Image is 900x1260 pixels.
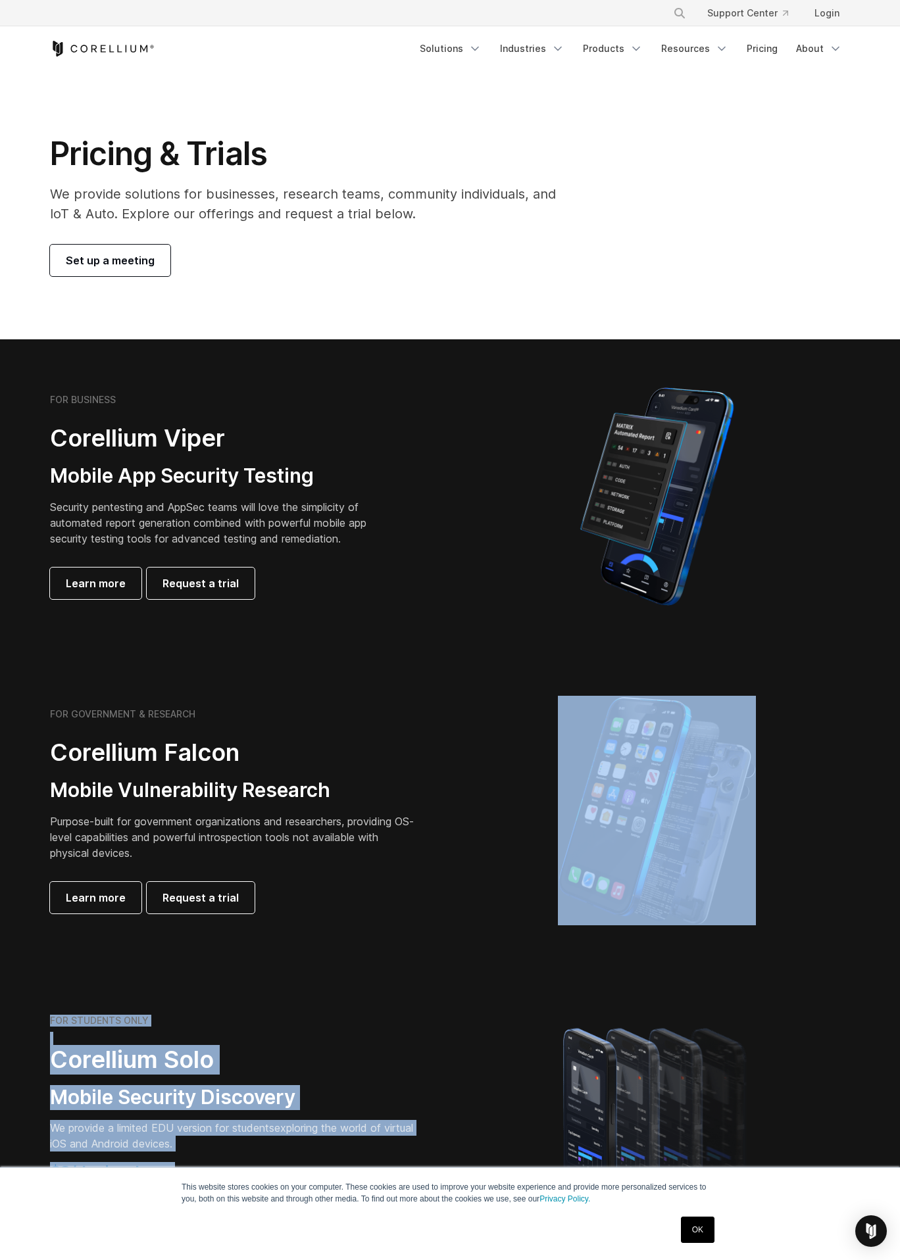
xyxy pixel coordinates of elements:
[162,890,239,906] span: Request a trial
[147,882,255,913] a: Request a trial
[653,37,736,61] a: Resources
[66,575,126,591] span: Learn more
[412,37,850,61] div: Navigation Menu
[50,708,195,720] h6: FOR GOVERNMENT & RESEARCH
[537,1009,777,1240] img: A lineup of four iPhone models becoming more gradient and blurred
[50,41,155,57] a: Corellium Home
[50,568,141,599] a: Learn more
[558,381,756,612] img: Corellium MATRIX automated report on iPhone showing app vulnerability test results across securit...
[539,1194,590,1203] a: Privacy Policy.
[66,890,126,906] span: Learn more
[50,778,418,803] h3: Mobile Vulnerability Research
[66,253,155,268] span: Set up a meeting
[657,1,850,25] div: Navigation Menu
[50,882,141,913] a: Learn more
[50,738,418,767] h2: Corellium Falcon
[50,1045,418,1075] h2: Corellium Solo
[492,37,572,61] a: Industries
[50,184,574,224] p: We provide solutions for businesses, research teams, community individuals, and IoT & Auto. Explo...
[50,1085,418,1110] h3: Mobile Security Discovery
[50,424,387,453] h2: Corellium Viper
[182,1181,718,1205] p: This website stores cookies on your computer. These cookies are used to improve your website expe...
[558,696,756,926] img: iPhone model separated into the mechanics used to build the physical device.
[412,37,489,61] a: Solutions
[50,394,116,406] h6: FOR BUSINESS
[804,1,850,25] a: Login
[50,1015,149,1027] h6: FOR STUDENTS ONLY
[50,813,418,861] p: Purpose-built for government organizations and researchers, providing OS-level capabilities and p...
[50,245,170,276] a: Set up a meeting
[162,575,239,591] span: Request a trial
[50,1162,171,1181] span: $3/device-hour
[50,1120,418,1151] p: exploring the world of virtual iOS and Android devices.
[681,1217,714,1243] a: OK
[697,1,799,25] a: Support Center
[50,1121,274,1134] span: We provide a limited EDU version for students
[50,499,387,546] p: Security pentesting and AppSec teams will love the simplicity of automated report generation comb...
[739,37,786,61] a: Pricing
[788,37,850,61] a: About
[50,134,574,174] h1: Pricing & Trials
[147,568,255,599] a: Request a trial
[575,37,651,61] a: Products
[50,464,387,489] h3: Mobile App Security Testing
[855,1215,887,1247] div: Open Intercom Messenger
[668,1,691,25] button: Search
